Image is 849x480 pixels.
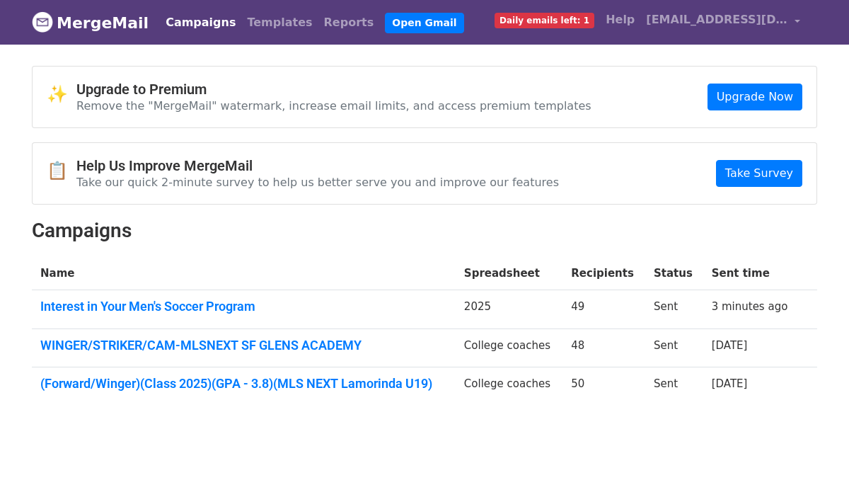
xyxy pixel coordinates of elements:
[456,328,562,367] td: College coaches
[489,6,600,34] a: Daily emails left: 1
[456,290,562,329] td: 2025
[495,13,594,28] span: Daily emails left: 1
[645,257,703,290] th: Status
[645,328,703,367] td: Sent
[712,377,748,390] a: [DATE]
[712,339,748,352] a: [DATE]
[600,6,640,34] a: Help
[47,84,76,105] span: ✨
[40,338,447,353] a: WINGER/STRIKER/CAM-MLSNEXT SF GLENS ACADEMY
[160,8,241,37] a: Campaigns
[385,13,463,33] a: Open Gmail
[456,257,562,290] th: Spreadsheet
[40,376,447,392] a: (Forward/Winger)(Class 2025)(GPA - 3.8)(MLS NEXT Lamorinda U19)
[707,84,802,110] a: Upgrade Now
[76,98,591,113] p: Remove the "MergeMail" watermark, increase email limits, and access premium templates
[716,160,802,187] a: Take Survey
[32,219,817,243] h2: Campaigns
[640,6,806,39] a: [EMAIL_ADDRESS][DOMAIN_NAME]
[76,175,559,190] p: Take our quick 2-minute survey to help us better serve you and improve our features
[778,412,849,480] iframe: Chat Widget
[241,8,318,37] a: Templates
[40,299,447,314] a: Interest in Your Men's Soccer Program
[32,11,53,33] img: MergeMail logo
[645,290,703,329] td: Sent
[32,8,149,38] a: MergeMail
[703,257,799,290] th: Sent time
[318,8,380,37] a: Reports
[645,367,703,406] td: Sent
[562,290,645,329] td: 49
[646,11,787,28] span: [EMAIL_ADDRESS][DOMAIN_NAME]
[456,367,562,406] td: College coaches
[76,157,559,174] h4: Help Us Improve MergeMail
[712,300,788,313] a: 3 minutes ago
[47,161,76,181] span: 📋
[32,257,456,290] th: Name
[562,328,645,367] td: 48
[76,81,591,98] h4: Upgrade to Premium
[562,257,645,290] th: Recipients
[562,367,645,406] td: 50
